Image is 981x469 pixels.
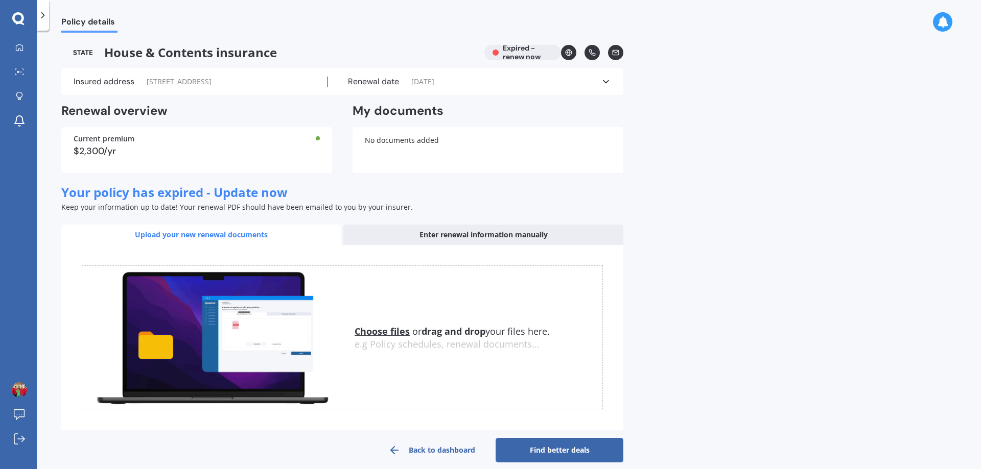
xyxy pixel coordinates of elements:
[12,382,27,398] img: ACg8ocKZnHeQBdEbRii8-phd4lErIddkGYXfJNKnDym_7xJc=s96-c
[61,45,104,60] img: State-text-1.webp
[74,135,320,142] div: Current premium
[355,325,410,337] u: Choose files
[61,184,288,201] span: Your policy has expired - Update now
[61,103,332,119] h2: Renewal overview
[355,325,550,337] span: or your files here.
[343,225,623,245] div: Enter renewal information manually
[61,17,118,31] span: Policy details
[422,325,485,337] b: drag and drop
[82,266,342,409] img: upload.de96410c8ce839c3fdd5.gif
[368,438,496,462] a: Back to dashboard
[74,146,320,156] div: $2,300/yr
[61,202,413,212] span: Keep your information up to date! Your renewal PDF should have been emailed to you by your insurer.
[411,77,434,87] span: [DATE]
[74,77,134,87] label: Insured address
[61,225,341,245] div: Upload your new renewal documents
[348,77,399,87] label: Renewal date
[61,45,476,60] span: House & Contents insurance
[353,127,623,173] div: No documents added
[353,103,443,119] h2: My documents
[355,339,602,350] div: e.g Policy schedules, renewal documents...
[147,77,212,87] span: [STREET_ADDRESS]
[496,438,623,462] a: Find better deals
